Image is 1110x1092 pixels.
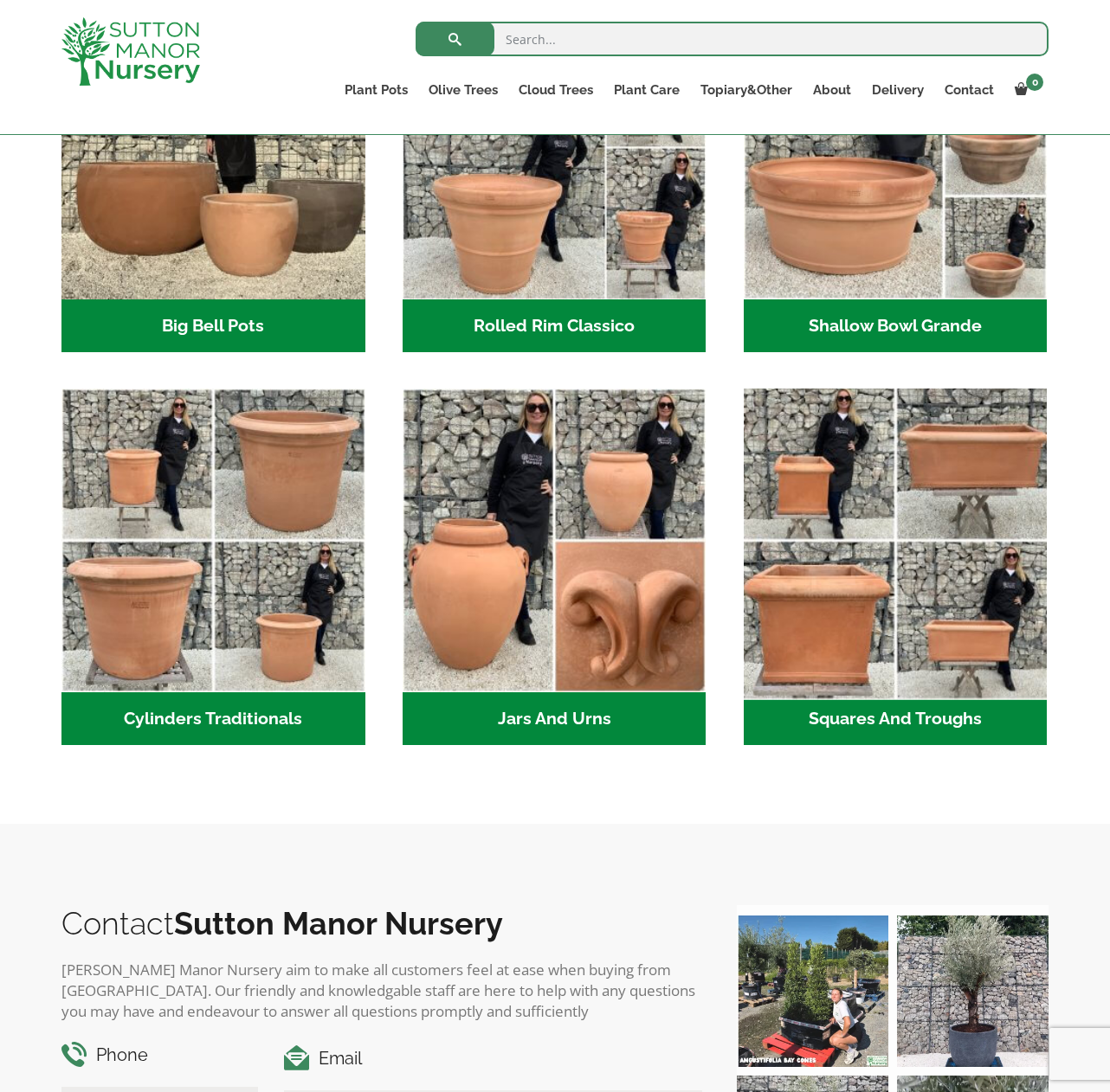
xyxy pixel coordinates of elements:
[403,389,707,692] img: Jars And Urns
[862,78,934,102] a: Delivery
[61,692,365,746] h2: Cylinders Traditionals
[334,78,418,102] a: Plant Pots
[403,692,707,746] h2: Jars And Urns
[1004,78,1049,102] a: 0
[744,692,1048,746] h2: Squares And Troughs
[61,905,702,941] h2: Contact
[897,915,1049,1067] img: A beautiful multi-stem Spanish Olive tree potted in our luxurious fibre clay pots 😍😍
[403,389,707,745] a: Visit product category Jars And Urns
[61,17,200,86] img: logo
[418,78,508,102] a: Olive Trees
[690,78,803,102] a: Topiary&Other
[61,389,365,692] img: Cylinders Traditionals
[508,78,603,102] a: Cloud Trees
[61,1042,258,1069] h4: Phone
[934,78,1004,102] a: Contact
[737,915,888,1067] img: Our elegant & picturesque Angustifolia Cones are an exquisite addition to your Bay Tree collectio...
[744,299,1048,353] h2: Shallow Bowl Grande
[61,299,365,353] h2: Big Bell Pots
[174,905,503,941] b: Sutton Manor Nursery
[744,389,1048,745] a: Visit product category Squares And Troughs
[803,78,862,102] a: About
[403,299,707,353] h2: Rolled Rim Classico
[284,1045,702,1072] h4: Email
[603,78,690,102] a: Plant Care
[61,960,702,1022] p: [PERSON_NAME] Manor Nursery aim to make all customers feel at ease when buying from [GEOGRAPHIC_D...
[1026,74,1043,91] span: 0
[736,382,1055,700] img: Squares And Troughs
[416,22,1049,56] input: Search...
[61,389,365,745] a: Visit product category Cylinders Traditionals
